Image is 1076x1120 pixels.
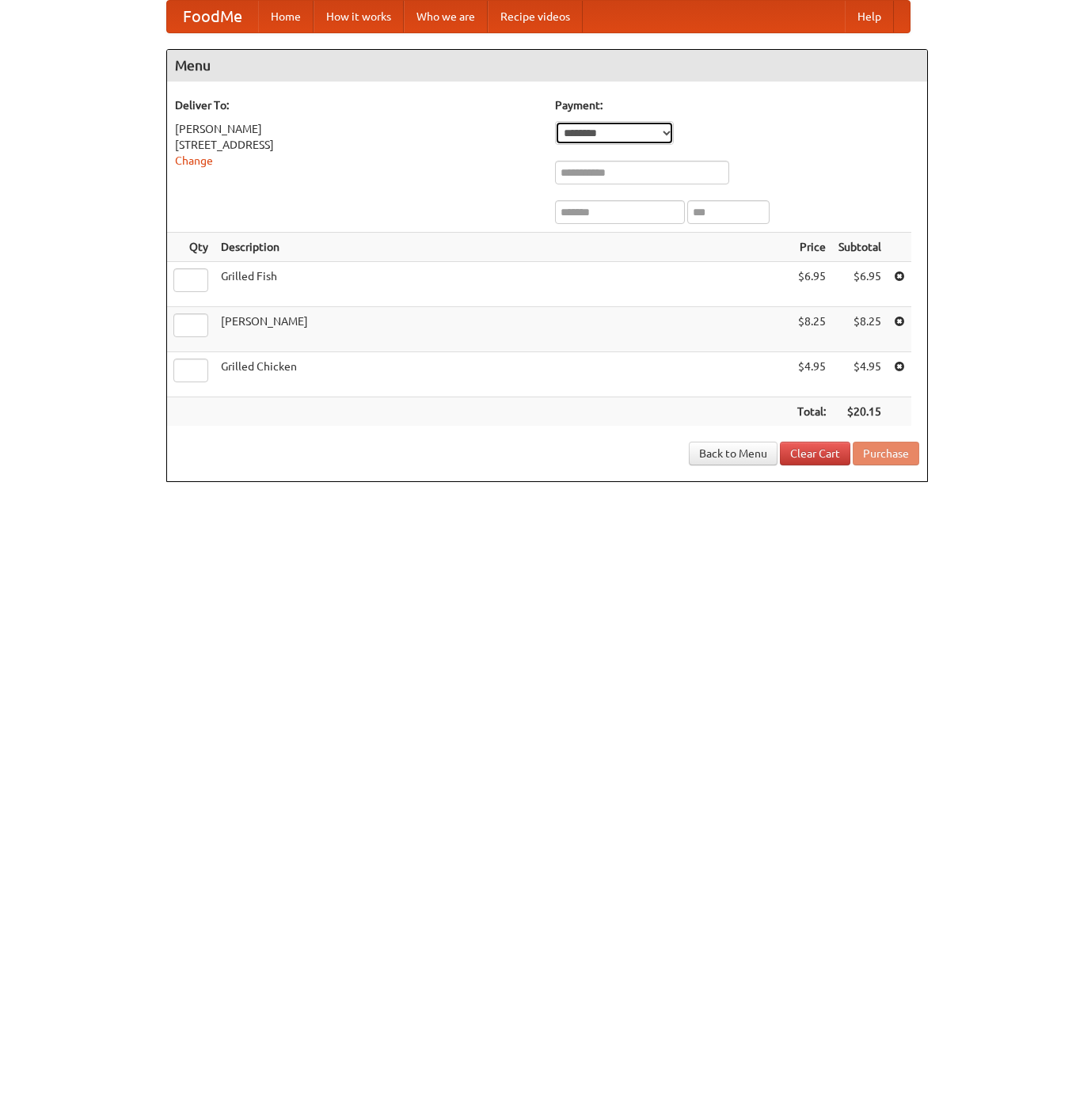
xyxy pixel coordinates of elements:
th: Subtotal [832,233,888,262]
td: Grilled Chicken [215,352,791,397]
td: Grilled Fish [215,262,791,307]
button: Purchase [853,442,919,465]
td: $8.25 [832,307,888,352]
a: Recipe videos [488,1,583,32]
a: Help [845,1,894,32]
a: Who we are [404,1,488,32]
a: Back to Menu [689,442,778,465]
a: FoodMe [167,1,258,32]
a: Clear Cart [780,442,850,465]
td: $6.95 [791,262,832,307]
a: Change [175,154,213,167]
h5: Deliver To: [175,97,539,113]
th: Qty [167,233,215,262]
th: Total: [791,397,832,427]
a: Home [258,1,314,32]
h5: Payment: [555,97,919,113]
div: [STREET_ADDRESS] [175,137,539,153]
div: [PERSON_NAME] [175,121,539,137]
th: $20.15 [832,397,888,427]
td: [PERSON_NAME] [215,307,791,352]
th: Description [215,233,791,262]
td: $6.95 [832,262,888,307]
td: $4.95 [791,352,832,397]
th: Price [791,233,832,262]
h4: Menu [167,50,927,82]
td: $4.95 [832,352,888,397]
td: $8.25 [791,307,832,352]
a: How it works [314,1,404,32]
